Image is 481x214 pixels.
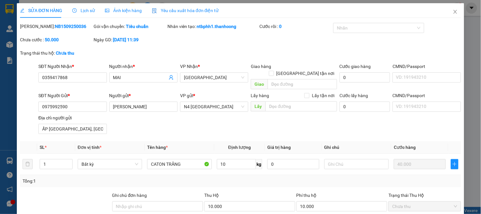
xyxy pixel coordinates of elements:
div: Trạng thái Thu Hộ [388,192,461,199]
div: CMND/Passport [393,63,461,70]
input: Địa chỉ của người gửi [38,124,107,134]
span: Chưa thu [392,202,457,211]
span: Yêu cầu xuất hóa đơn điện tử [152,8,219,13]
span: picture [105,8,109,13]
b: [DATE] 11:39 [113,37,139,42]
div: Gói vận chuyển: [94,23,166,30]
div: [PERSON_NAME]: [20,23,92,30]
div: Nhân viên tạo: [167,23,258,30]
div: Người gửi [109,92,178,99]
th: Ghi chú [322,141,391,154]
div: Người nhận [109,63,178,70]
b: ntbphh1.thanhcong [197,24,236,29]
span: [GEOGRAPHIC_DATA] tận nơi [274,70,337,77]
button: Close [446,3,464,21]
span: Ảnh kiện hàng [105,8,142,13]
b: 50.000 [45,37,59,42]
span: VP Nhận [180,64,198,69]
div: Địa chỉ người gửi [38,114,107,121]
label: Ghi chú đơn hàng [112,193,147,198]
span: SỬA ĐƠN HÀNG [20,8,62,13]
span: Đơn vị tính [78,145,101,150]
span: Bất kỳ [81,159,138,169]
div: CMND/Passport [393,92,461,99]
input: Ghi chú đơn hàng [112,201,203,211]
span: Giao [251,79,268,89]
span: Lấy tận nơi [309,92,337,99]
div: VP gửi [180,92,248,99]
input: Cước lấy hàng [340,102,390,112]
span: close [453,9,458,14]
span: Cước hàng [394,145,416,150]
img: icon [152,8,157,13]
span: kg [256,159,262,169]
span: Thu Hộ [204,193,219,198]
input: Dọc đường [266,101,337,111]
span: clock-circle [72,8,77,13]
b: NB1509250036 [55,24,86,29]
div: Phí thu hộ [296,192,387,201]
input: 0 [394,159,446,169]
b: Chưa thu [56,50,74,56]
input: VD: Bàn, Ghế [147,159,211,169]
span: Giao hàng [251,64,271,69]
div: SĐT Người Nhận [38,63,107,70]
input: Ghi Chú [324,159,389,169]
input: Cước giao hàng [340,72,390,83]
span: Tên hàng [147,145,168,150]
div: Trạng thái thu hộ: [20,50,111,57]
span: Định lượng [228,145,251,150]
div: Cước rồi : [260,23,332,30]
span: Lấy hàng [251,93,270,98]
span: edit [20,8,24,13]
span: Giá trị hàng [267,145,291,150]
span: SL [40,145,45,150]
div: Chưa cước : [20,36,92,43]
input: Dọc đường [268,79,337,89]
span: Phú Giáo [184,73,244,82]
b: Tiêu chuẩn [126,24,149,29]
span: Lịch sử [72,8,95,13]
label: Cước lấy hàng [340,93,368,98]
span: Lấy [251,101,266,111]
div: Tổng: 1 [23,177,186,184]
span: user-add [169,75,174,80]
label: Cước giao hàng [340,64,371,69]
div: SĐT Người Gửi [38,92,107,99]
button: plus [451,159,458,169]
span: plus [451,162,458,167]
button: delete [23,159,33,169]
b: 0 [279,24,282,29]
div: Ngày GD: [94,36,166,43]
span: N4 Bình Phước [184,102,244,111]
